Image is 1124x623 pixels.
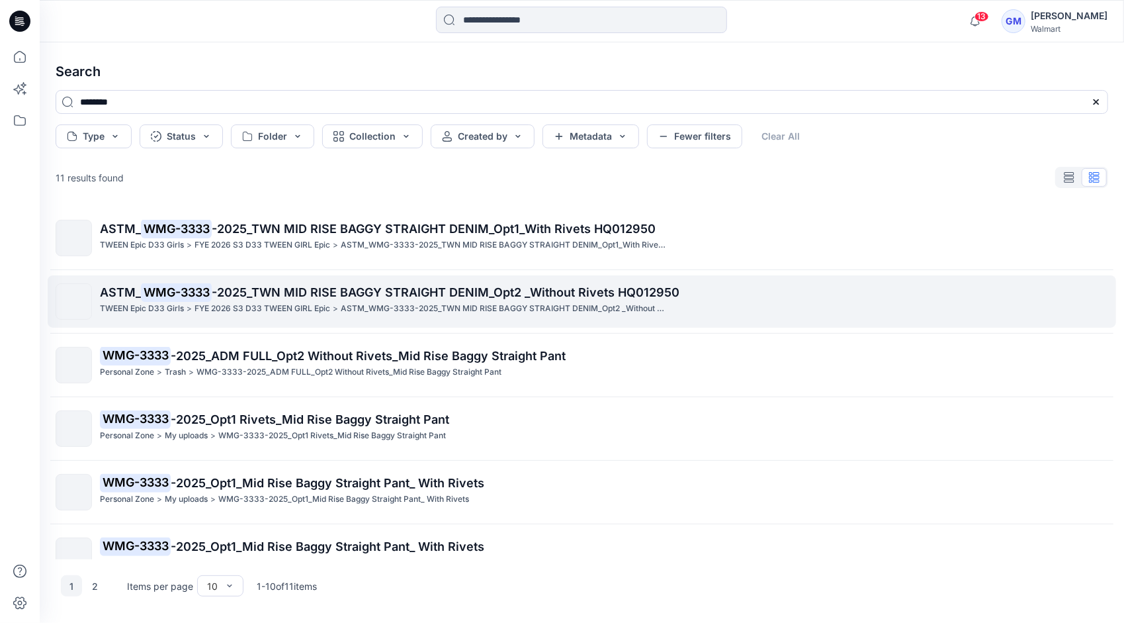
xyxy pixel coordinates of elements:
[141,283,212,301] mark: WMG-3333
[100,365,154,379] p: Personal Zone
[195,238,330,252] p: FYE 2026 S3 D33 TWEEN GIRL Epic
[171,540,484,553] span: -2025_Opt1_Mid Rise Baggy Straight Pant_ With Rivets
[212,222,656,236] span: -2025_TWN MID RISE BAGGY STRAIGHT DENIM_Opt1_With Rivets HQ012950
[157,556,162,570] p: >
[189,365,194,379] p: >
[212,285,679,299] span: -2025_TWN MID RISE BAGGY STRAIGHT DENIM_Opt2 _Without Rivets HQ012950
[48,339,1116,391] a: WMG-3333-2025_ADM FULL_Opt2 Without Rivets_Mid Rise Baggy Straight PantPersonal Zone>Trash>WMG-33...
[100,346,171,365] mark: WMG-3333
[48,403,1116,455] a: WMG-3333-2025_Opt1 Rivets_Mid Rise Baggy Straight PantPersonal Zone>My uploads>WMG-3333-2025_Opt1...
[157,429,162,443] p: >
[341,302,666,316] p: ASTM_WMG-3333-2025_TWN MID RISE BAGGY STRAIGHT DENIM_Opt2 _Without Rivets HQ012950
[157,365,162,379] p: >
[165,493,208,506] p: My uploads
[165,365,186,379] p: Trash
[196,365,501,379] p: WMG-3333-2025_ADM FULL_Opt2 Without Rivets_Mid Rise Baggy Straight Pant
[48,466,1116,518] a: WMG-3333-2025_Opt1_Mid Rise Baggy Straight Pant_ With RivetsPersonal Zone>My uploads>WMG-3333-202...
[100,537,171,555] mark: WMG-3333
[45,53,1119,90] h4: Search
[100,410,171,428] mark: WMG-3333
[218,429,446,443] p: WMG-3333-2025_Opt1 Rivets_Mid Rise Baggy Straight Pant
[231,124,314,148] button: Folder
[141,219,212,238] mark: WMG-3333
[333,238,338,252] p: >
[127,579,193,593] p: Items per page
[322,124,423,148] button: Collection
[56,171,124,185] p: 11 results found
[48,275,1116,328] a: ASTM_WMG-3333-2025_TWN MID RISE BAGGY STRAIGHT DENIM_Opt2 _Without Rivets HQ012950TWEEN Epic D33 ...
[1002,9,1025,33] div: GM
[1031,8,1107,24] div: [PERSON_NAME]
[210,429,216,443] p: >
[61,575,82,597] button: 1
[100,222,141,236] span: ASTM_
[48,212,1116,264] a: ASTM_WMG-3333-2025_TWN MID RISE BAGGY STRAIGHT DENIM_Opt1_With Rivets HQ012950TWEEN Epic D33 Girl...
[171,476,484,490] span: -2025_Opt1_Mid Rise Baggy Straight Pant_ With Rivets
[165,556,186,570] p: Trash
[187,302,192,316] p: >
[218,493,469,506] p: WMG-3333-2025_Opt1_Mid Rise Baggy Straight Pant_ With Rivets
[100,285,141,299] span: ASTM_
[140,124,223,148] button: Status
[341,238,666,252] p: ASTM_WMG-3333-2025_TWN MID RISE BAGGY STRAIGHT DENIM_Opt1_With Rivets HQ012950
[100,556,154,570] p: Personal Zone
[165,429,208,443] p: My uploads
[647,124,742,148] button: Fewer filters
[100,302,184,316] p: TWEEN Epic D33 Girls
[171,412,449,426] span: -2025_Opt1 Rivets_Mid Rise Baggy Straight Pant
[974,11,989,22] span: 13
[210,493,216,506] p: >
[100,493,154,506] p: Personal Zone
[56,124,132,148] button: Type
[257,579,317,593] p: 1 - 10 of 11 items
[85,575,106,597] button: 2
[195,302,330,316] p: FYE 2026 S3 D33 TWEEN GIRL Epic
[100,238,184,252] p: TWEEN Epic D33 Girls
[100,429,154,443] p: Personal Zone
[157,493,162,506] p: >
[171,349,566,363] span: -2025_ADM FULL_Opt2 Without Rivets_Mid Rise Baggy Straight Pant
[1031,24,1107,34] div: Walmart
[431,124,535,148] button: Created by
[189,556,194,570] p: >
[333,302,338,316] p: >
[542,124,639,148] button: Metadata
[48,530,1116,582] a: WMG-3333-2025_Opt1_Mid Rise Baggy Straight Pant_ With RivetsPersonal Zone>Trash>WMG-3333-2025_Opt...
[207,579,218,593] div: 10
[187,238,192,252] p: >
[100,473,171,492] mark: WMG-3333
[196,556,447,570] p: WMG-3333-2025_Opt1_Mid Rise Baggy Straight Pant_ With Rivets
